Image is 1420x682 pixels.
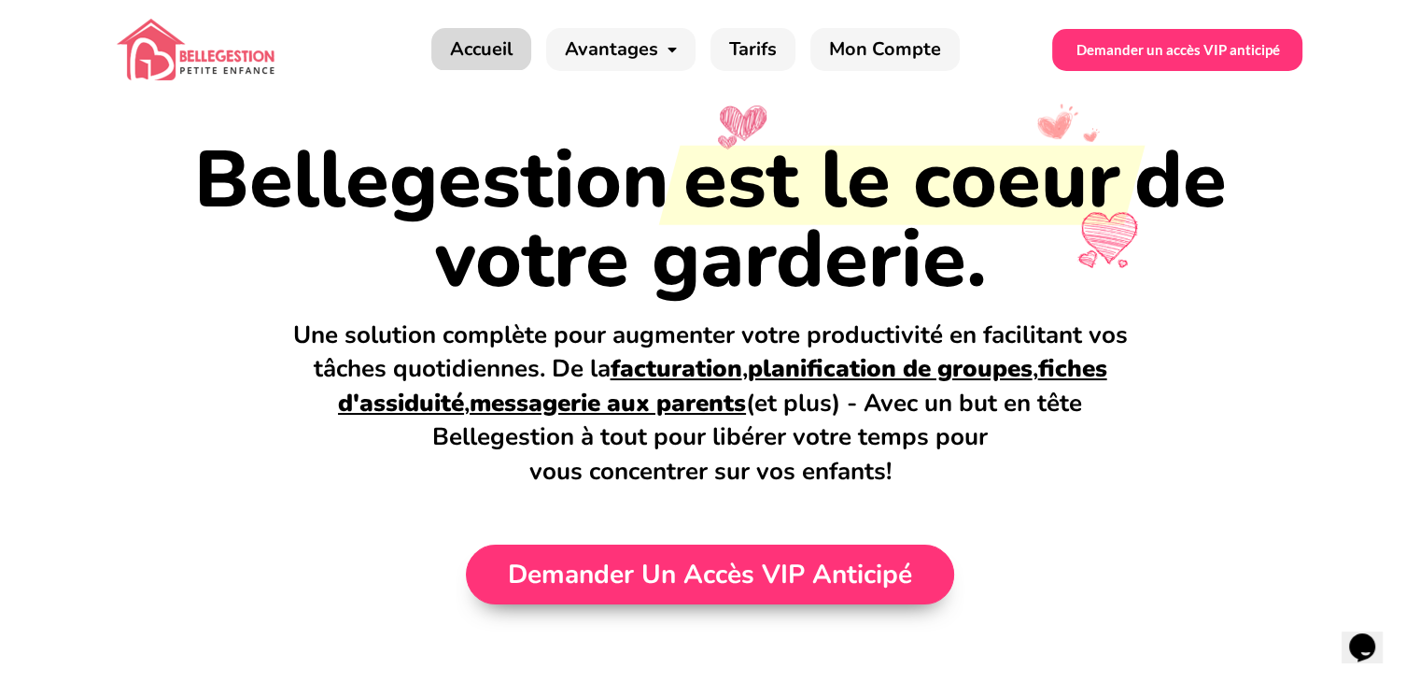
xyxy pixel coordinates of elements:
[1082,128,1101,142] img: bellegestion_heart3
[611,352,742,385] span: facturation
[710,28,795,71] a: Tarifs
[470,387,746,419] span: messagerie aux parents
[546,28,696,71] a: Avantages
[1034,104,1081,139] img: bellegestion_heart3
[290,319,1131,489] h3: Une solution complète pour augmenter votre productivité en facilitant vos tâches quotidiennes. De...
[720,106,766,141] img: bellegestion_heart1
[160,141,1261,300] h1: Bellegestion de votre garderie.
[338,352,1107,419] span: fiches d'assiduité
[1076,43,1279,57] span: Demander un accès VIP anticipé
[485,550,935,599] a: Demander un accès VIP anticipé
[1052,29,1302,71] a: Demander un accès VIP anticipé
[431,28,531,71] a: Accueil
[508,561,912,588] span: Demander un accès VIP anticipé
[1070,212,1145,268] img: bellegestion_heart2
[718,135,737,149] img: bellegestion_heart1
[810,28,960,71] a: Mon Compte
[1342,607,1401,663] iframe: chat widget
[669,141,1134,220] span: est le coeur
[748,352,1033,385] span: planification de groupes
